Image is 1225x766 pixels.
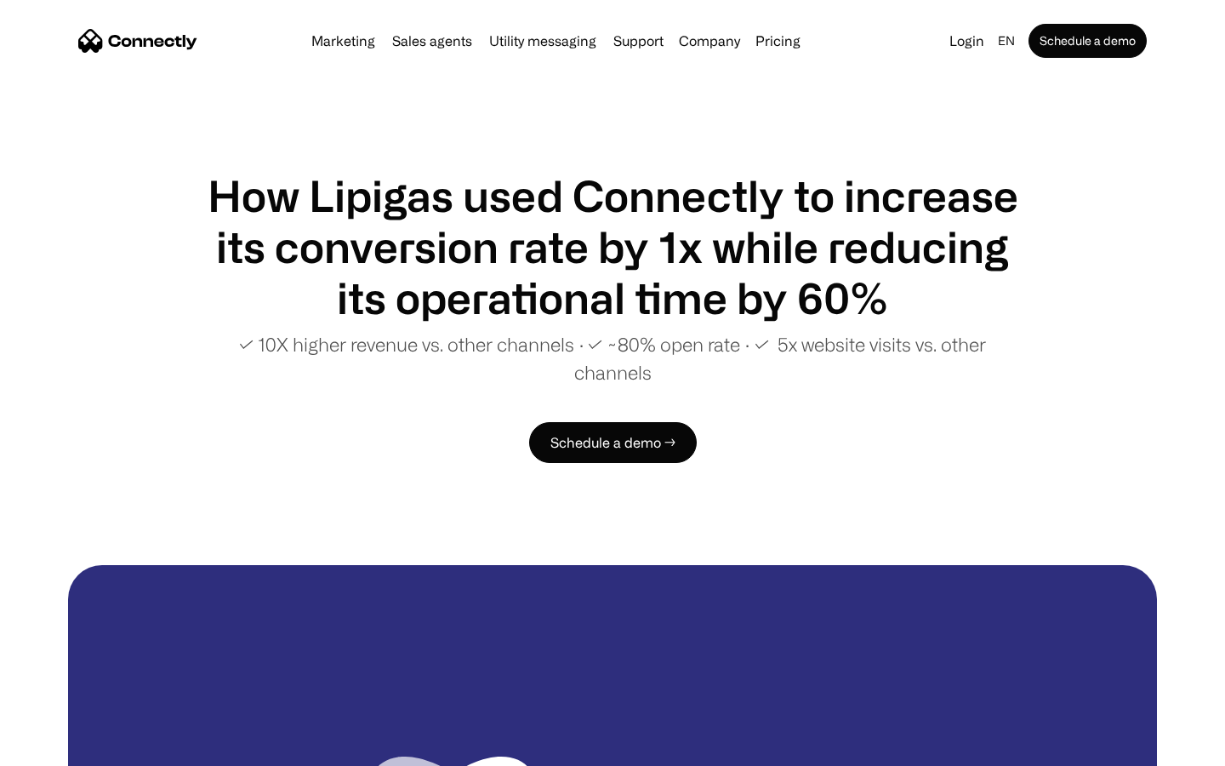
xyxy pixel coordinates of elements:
a: Schedule a demo [1028,24,1147,58]
a: Marketing [305,34,382,48]
a: Schedule a demo → [529,422,697,463]
p: ✓ 10X higher revenue vs. other channels ∙ ✓ ~80% open rate ∙ ✓ 5x website visits vs. other channels [204,330,1021,386]
a: Utility messaging [482,34,603,48]
a: Pricing [749,34,807,48]
a: Support [607,34,670,48]
aside: Language selected: English [17,735,102,760]
div: Company [679,29,740,53]
h1: How Lipigas used Connectly to increase its conversion rate by 1x while reducing its operational t... [204,170,1021,323]
a: Sales agents [385,34,479,48]
div: en [998,29,1015,53]
a: Login [943,29,991,53]
ul: Language list [34,736,102,760]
